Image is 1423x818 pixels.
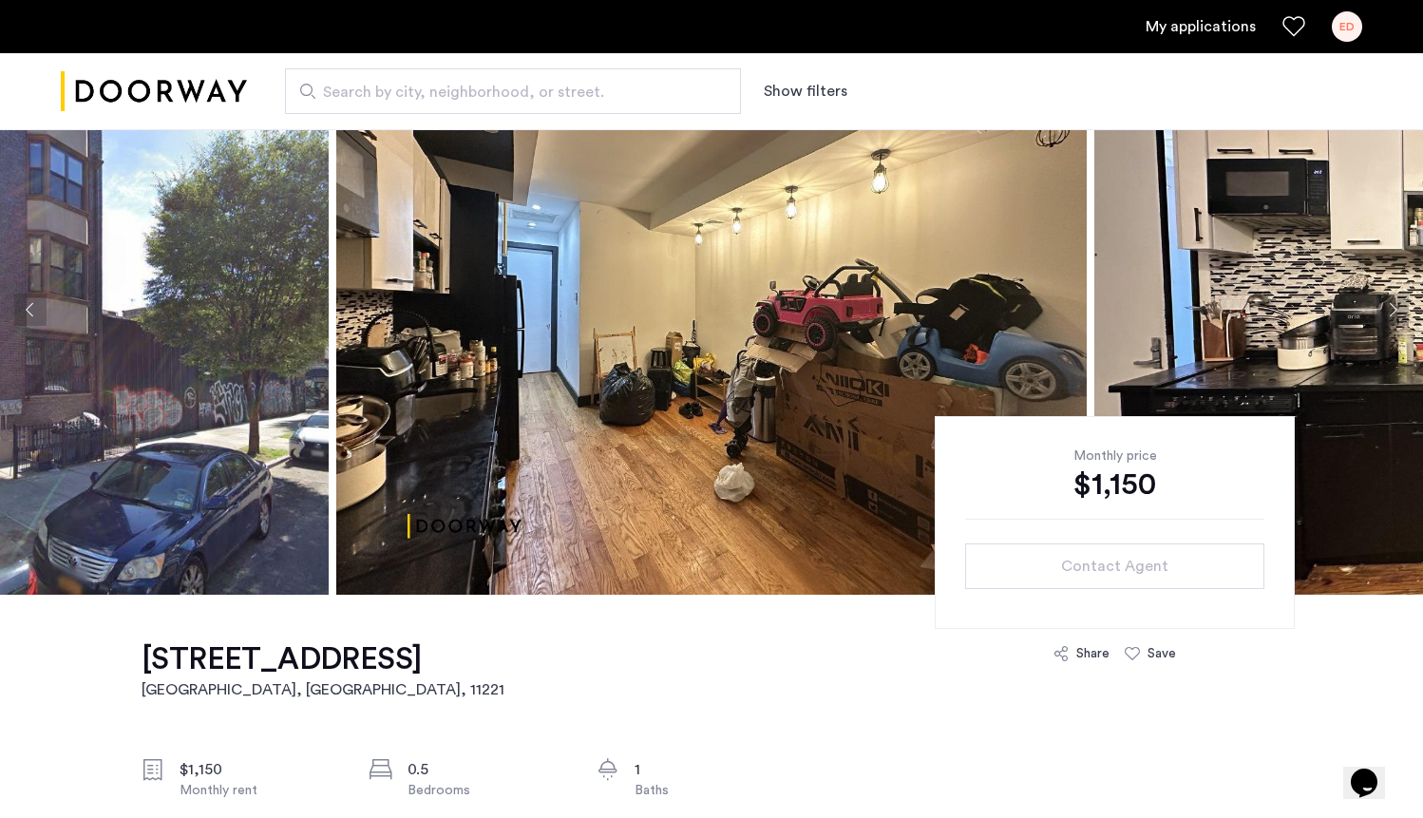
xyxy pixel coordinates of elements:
iframe: chat widget [1343,742,1404,799]
a: My application [1146,15,1256,38]
div: ED [1332,11,1362,42]
a: Cazamio logo [61,56,247,127]
img: logo [61,56,247,127]
div: Monthly price [965,447,1264,466]
span: Contact Agent [1061,555,1168,578]
div: Monthly rent [180,781,339,800]
button: Next apartment [1376,294,1409,326]
div: Bedrooms [408,781,567,800]
button: Previous apartment [14,294,47,326]
div: 1 [635,758,794,781]
div: $1,150 [180,758,339,781]
h1: [STREET_ADDRESS] [142,640,504,678]
div: Save [1148,644,1176,663]
a: Favorites [1282,15,1305,38]
input: Apartment Search [285,68,741,114]
div: 0.5 [408,758,567,781]
button: Show or hide filters [764,80,847,103]
div: Share [1076,644,1110,663]
div: Baths [635,781,794,800]
img: apartment [336,25,1087,595]
a: [STREET_ADDRESS][GEOGRAPHIC_DATA], [GEOGRAPHIC_DATA], 11221 [142,640,504,701]
h2: [GEOGRAPHIC_DATA], [GEOGRAPHIC_DATA] , 11221 [142,678,504,701]
span: Search by city, neighborhood, or street. [323,81,688,104]
button: button [965,543,1264,589]
div: $1,150 [965,466,1264,504]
